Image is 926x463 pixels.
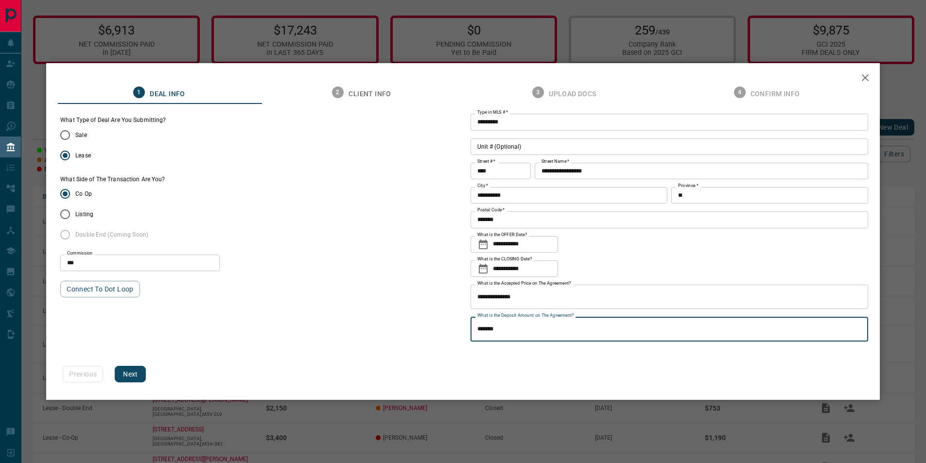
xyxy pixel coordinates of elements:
label: What Side of The Transaction Are You? [60,175,165,184]
label: Street Name [542,158,569,165]
label: Street # [477,158,495,165]
text: 2 [336,89,340,96]
span: Client Info [349,90,391,99]
span: Deal Info [150,90,185,99]
span: Sale [75,131,87,139]
label: Postal Code [477,207,505,213]
button: Connect to Dot Loop [60,281,140,297]
span: Co Op [75,189,92,198]
label: City [477,183,488,189]
label: What is the OFFER Date? [477,232,527,238]
label: Province [678,183,698,189]
label: What is the Accepted Price on The Agreement? [477,280,571,287]
span: Lease [75,151,91,160]
label: Type in MLS # [477,109,508,116]
label: Commission [67,250,93,257]
text: 1 [138,89,141,96]
label: What is the CLOSING Date? [477,256,532,262]
legend: What Type of Deal Are You Submitting? [60,116,166,124]
label: What is the Deposit Amount on The Agreement? [477,312,574,319]
span: Double End (Coming Soon) [75,230,148,239]
span: Listing [75,210,93,219]
button: Next [115,366,146,382]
